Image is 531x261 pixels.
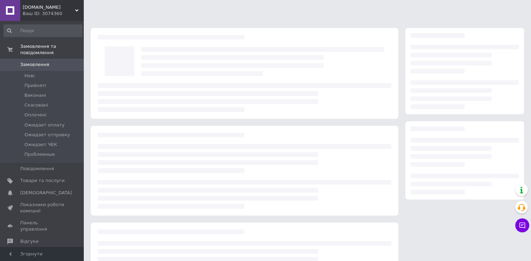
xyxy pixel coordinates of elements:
span: Прийняті [24,82,46,89]
span: Замовлення та повідомлення [20,43,84,56]
span: Товари та послуги [20,177,65,184]
span: Повідомлення [20,166,54,172]
span: Показники роботи компанії [20,202,65,214]
span: Оплачені [24,112,46,118]
button: Чат з покупцем [515,218,529,232]
span: Ожидает оплату [24,122,65,128]
span: Ожидает отправку [24,132,70,138]
span: Spectools.top [23,4,75,10]
input: Пошук [3,24,82,37]
span: Скасовані [24,102,48,108]
span: Проблемные [24,151,55,158]
span: Виконані [24,92,46,99]
span: Панель управління [20,220,65,232]
span: Відгуки [20,238,38,245]
div: Ваш ID: 3074360 [23,10,84,17]
span: [DEMOGRAPHIC_DATA] [20,190,72,196]
span: Ожидает ЧЕК [24,142,57,148]
span: Замовлення [20,61,49,68]
span: Нові [24,73,35,79]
